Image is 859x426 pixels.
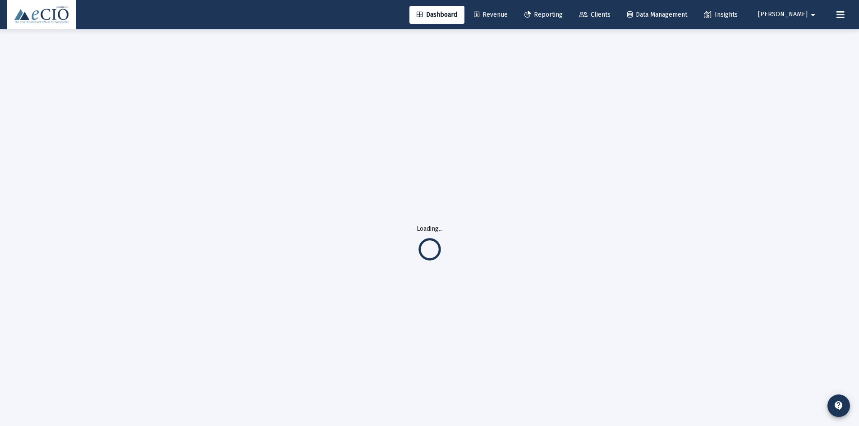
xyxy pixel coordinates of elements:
[474,11,508,18] span: Revenue
[524,11,563,18] span: Reporting
[409,6,464,24] a: Dashboard
[620,6,694,24] a: Data Management
[697,6,745,24] a: Insights
[704,11,738,18] span: Insights
[627,11,687,18] span: Data Management
[758,11,808,18] span: [PERSON_NAME]
[808,6,818,24] mat-icon: arrow_drop_down
[747,5,829,23] button: [PERSON_NAME]
[572,6,618,24] a: Clients
[417,11,457,18] span: Dashboard
[833,400,844,411] mat-icon: contact_support
[14,6,69,24] img: Dashboard
[467,6,515,24] a: Revenue
[579,11,611,18] span: Clients
[517,6,570,24] a: Reporting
